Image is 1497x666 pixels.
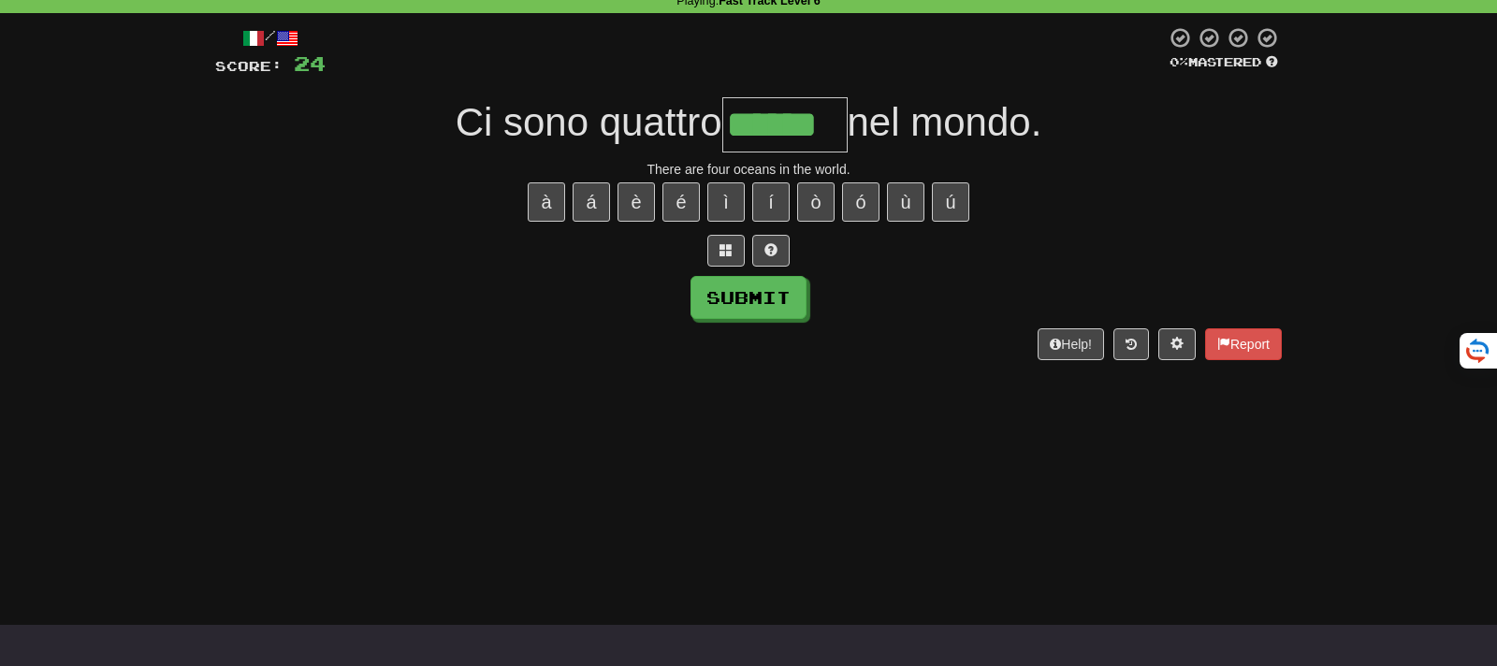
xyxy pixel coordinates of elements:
[294,51,326,75] span: 24
[707,235,745,267] button: Switch sentence to multiple choice alt+p
[690,276,807,319] button: Submit
[707,182,745,222] button: ì
[848,100,1042,144] span: nel mondo.
[932,182,969,222] button: ú
[887,182,924,222] button: ù
[456,100,722,144] span: Ci sono quattro
[752,235,790,267] button: Single letter hint - you only get 1 per sentence and score half the points! alt+h
[752,182,790,222] button: í
[215,58,283,74] span: Score:
[1166,54,1282,71] div: Mastered
[573,182,610,222] button: á
[1038,328,1104,360] button: Help!
[215,26,326,50] div: /
[215,160,1282,179] div: There are four oceans in the world.
[1170,54,1188,69] span: 0 %
[528,182,565,222] button: à
[842,182,879,222] button: ó
[1113,328,1149,360] button: Round history (alt+y)
[797,182,835,222] button: ò
[1205,328,1282,360] button: Report
[662,182,700,222] button: é
[618,182,655,222] button: è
